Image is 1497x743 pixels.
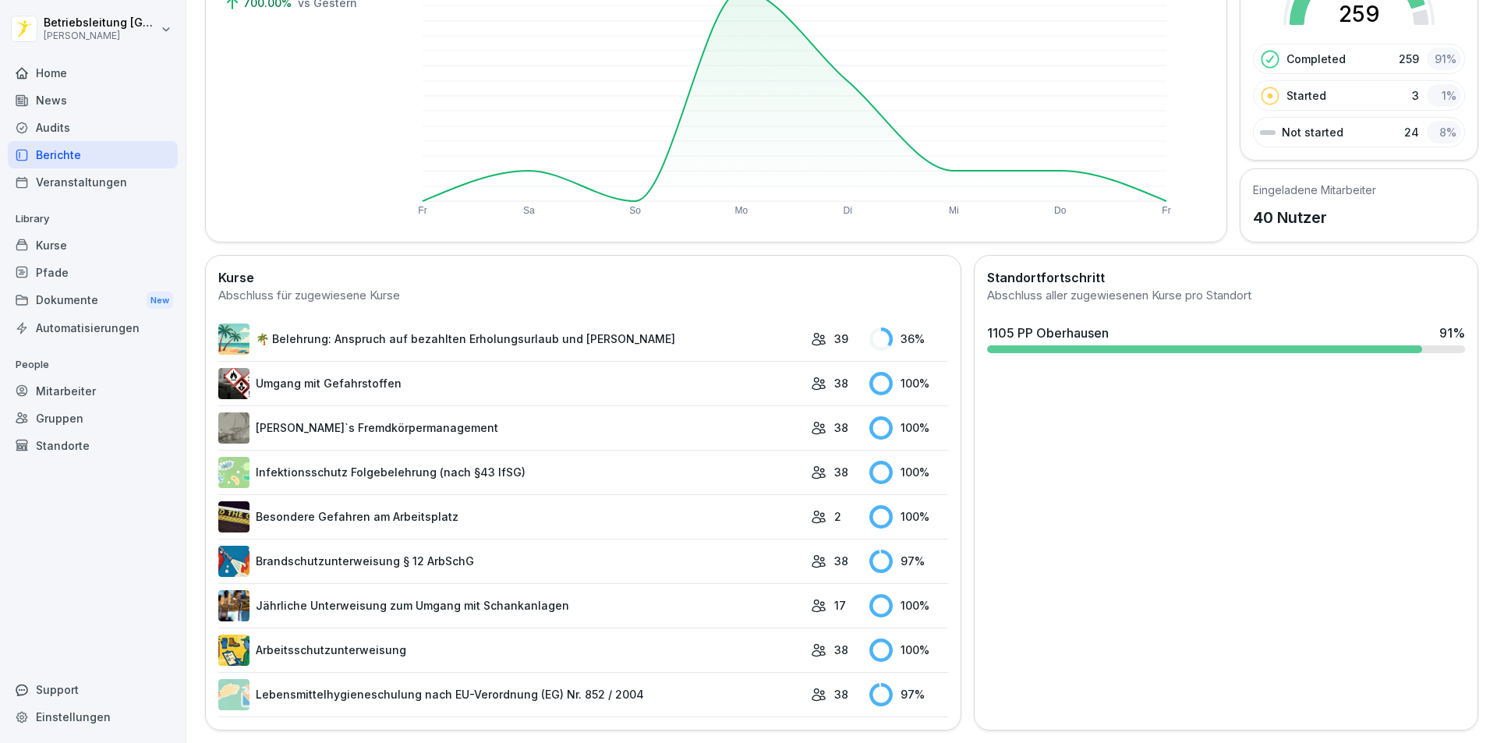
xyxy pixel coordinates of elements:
[1439,324,1465,342] div: 91 %
[843,205,851,216] text: Di
[8,207,178,232] p: Library
[218,501,249,532] img: zq4t51x0wy87l3xh8s87q7rq.png
[218,635,249,666] img: bgsrfyvhdm6180ponve2jajk.png
[218,635,803,666] a: Arbeitsschutzunterweisung
[8,377,178,405] a: Mitarbeiter
[834,331,848,347] p: 39
[8,168,178,196] a: Veranstaltungen
[8,232,178,259] a: Kurse
[8,59,178,87] a: Home
[8,676,178,703] div: Support
[8,114,178,141] a: Audits
[218,368,249,399] img: ro33qf0i8ndaw7nkfv0stvse.png
[834,597,846,614] p: 17
[218,412,249,444] img: ltafy9a5l7o16y10mkzj65ij.png
[8,352,178,377] p: People
[218,368,803,399] a: Umgang mit Gefahrstoffen
[869,505,948,529] div: 100 %
[834,464,848,480] p: 38
[1286,87,1326,104] p: Started
[218,287,948,305] div: Abschluss für zugewiesene Kurse
[8,259,178,286] a: Pfade
[869,461,948,484] div: 100 %
[949,205,959,216] text: Mi
[1399,51,1419,67] p: 259
[1162,205,1170,216] text: Fr
[8,286,178,315] a: DokumenteNew
[8,432,178,459] a: Standorte
[834,553,848,569] p: 38
[834,375,848,391] p: 38
[8,141,178,168] a: Berichte
[834,419,848,436] p: 38
[218,590,803,621] a: Jährliche Unterweisung zum Umgang mit Schankanlagen
[987,268,1465,287] h2: Standortfortschritt
[218,546,803,577] a: Brandschutzunterweisung § 12 ArbSchG
[218,457,249,488] img: tgff07aey9ahi6f4hltuk21p.png
[218,324,803,355] a: 🌴 Belehrung: Anspruch auf bezahlten Erholungsurlaub und [PERSON_NAME]
[1282,124,1343,140] p: Not started
[869,372,948,395] div: 100 %
[869,327,948,351] div: 36 %
[629,205,641,216] text: So
[834,508,841,525] p: 2
[8,314,178,341] a: Automatisierungen
[869,416,948,440] div: 100 %
[1427,48,1461,70] div: 91 %
[8,405,178,432] a: Gruppen
[218,501,803,532] a: Besondere Gefahren am Arbeitsplatz
[8,87,178,114] a: News
[147,292,173,310] div: New
[981,317,1471,359] a: 1105 PP Oberhausen91%
[218,679,249,710] img: gxsnf7ygjsfsmxd96jxi4ufn.png
[1404,124,1419,140] p: 24
[869,550,948,573] div: 97 %
[218,590,249,621] img: etou62n52bjq4b8bjpe35whp.png
[1054,205,1067,216] text: Do
[1427,121,1461,143] div: 8 %
[1286,51,1346,67] p: Completed
[987,324,1109,342] div: 1105 PP Oberhausen
[218,679,803,710] a: Lebensmittelhygieneschulung nach EU-Verordnung (EG) Nr. 852 / 2004
[218,546,249,577] img: b0iy7e1gfawqjs4nezxuanzk.png
[218,268,948,287] h2: Kurse
[8,703,178,731] a: Einstellungen
[1412,87,1419,104] p: 3
[1253,206,1376,229] p: 40 Nutzer
[869,639,948,662] div: 100 %
[218,457,803,488] a: Infektionsschutz Folgebelehrung (nach §43 IfSG)
[523,205,535,216] text: Sa
[834,642,848,658] p: 38
[834,686,848,702] p: 38
[869,683,948,706] div: 97 %
[1427,84,1461,107] div: 1 %
[735,205,748,216] text: Mo
[44,30,157,41] p: [PERSON_NAME]
[987,287,1465,305] div: Abschluss aller zugewiesenen Kurse pro Standort
[418,205,426,216] text: Fr
[1253,182,1376,198] h5: Eingeladene Mitarbeiter
[218,324,249,355] img: s9mc00x6ussfrb3lxoajtb4r.png
[8,286,178,315] div: Dokumente
[869,594,948,617] div: 100 %
[44,16,157,30] p: Betriebsleitung [GEOGRAPHIC_DATA]
[218,412,803,444] a: [PERSON_NAME]`s Fremdkörpermanagement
